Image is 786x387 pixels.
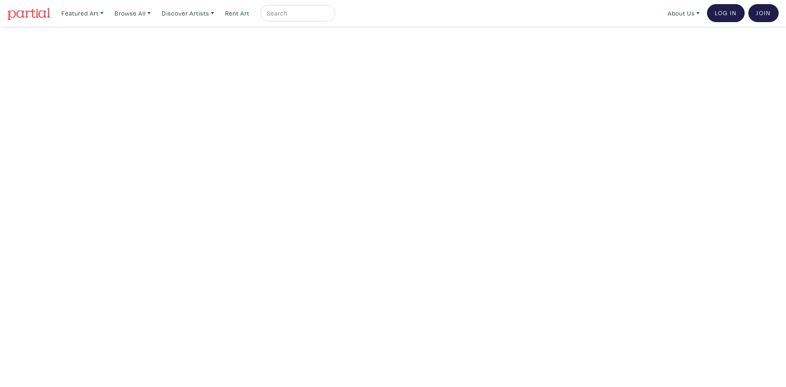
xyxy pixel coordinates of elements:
a: Featured Art [58,5,107,22]
input: Search [266,8,327,18]
a: Browse All [111,5,154,22]
a: About Us [664,5,703,22]
a: Log In [707,4,745,22]
a: Join [748,4,779,22]
a: Discover Artists [158,5,218,22]
a: Rent Art [221,5,253,22]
